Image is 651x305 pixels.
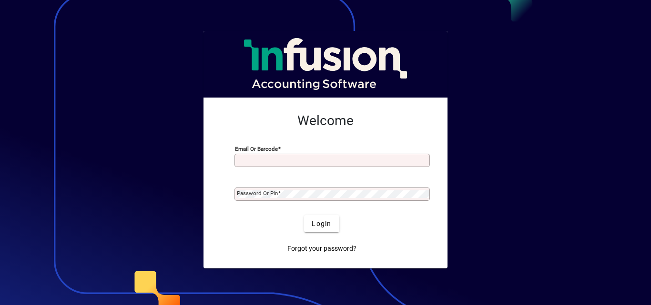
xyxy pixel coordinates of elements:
[219,113,432,129] h2: Welcome
[284,240,360,257] a: Forgot your password?
[237,190,278,197] mat-label: Password or Pin
[235,146,278,152] mat-label: Email or Barcode
[304,215,339,232] button: Login
[312,219,331,229] span: Login
[287,244,356,254] span: Forgot your password?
